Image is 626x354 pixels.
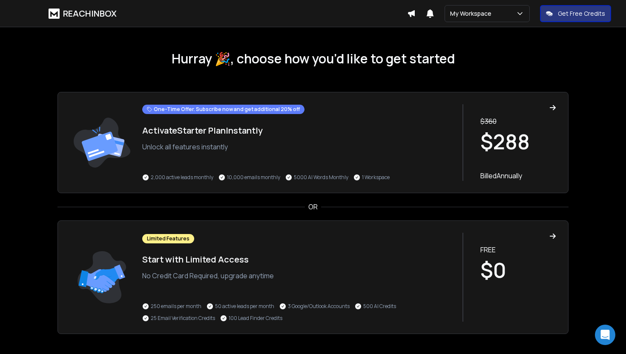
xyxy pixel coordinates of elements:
p: 50 active leads per month [215,303,274,310]
p: 25 Email Verification Credits [151,315,215,322]
p: 100 Lead Finder Credits [229,315,282,322]
div: One-Time Offer. Subscribe now and get additional 20% off [142,105,304,114]
p: FREE [480,245,556,255]
h1: $ 288 [480,131,556,152]
div: OR [57,202,569,212]
p: 250 emails per month [151,303,201,310]
p: 10,000 emails monthly [227,174,280,181]
h1: Hurray 🎉, choose how you’d like to get started [57,51,569,66]
img: trail [70,233,134,322]
p: 3 Google/Outlook Accounts [288,303,350,310]
p: 2,000 active leads monthly [151,174,213,181]
p: No Credit Card Required, upgrade anytime [142,271,454,281]
p: 5000 AI Words Monthly [294,174,348,181]
h1: REACHINBOX [63,8,117,20]
div: Limited Features [142,234,194,243]
h1: Start with Limited Access [142,254,454,265]
div: Open Intercom Messenger [595,325,615,345]
img: trail [70,104,134,181]
p: My Workspace [450,9,495,18]
p: Billed Annually [480,171,556,181]
h1: $0 [480,260,556,280]
button: Get Free Credits [540,5,611,22]
h1: Activate Starter Plan Instantly [142,125,454,137]
p: Get Free Credits [558,9,605,18]
p: 1 Workspace [362,174,390,181]
p: $ 360 [480,116,556,126]
p: Unlock all features instantly [142,142,454,152]
p: 500 AI Credits [363,303,396,310]
img: logo [49,9,60,19]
